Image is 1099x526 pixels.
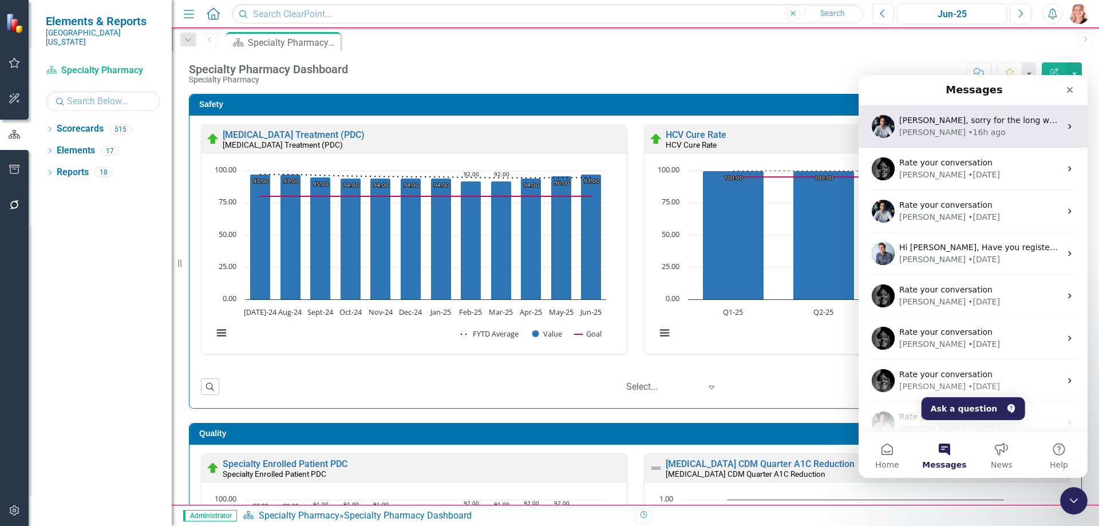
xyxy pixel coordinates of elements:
input: Search Below... [46,91,160,111]
text: 91.00 [343,500,359,508]
text: 50.00 [662,229,679,239]
text: Oct-24 [339,307,362,317]
text: 92.00 [554,499,570,507]
text: 100.00 [215,493,236,504]
span: Rate your conversation [41,295,134,304]
path: Jan-25, 94. Value. [431,178,452,299]
a: Specialty Pharmacy [259,510,339,521]
span: Home [17,386,40,394]
text: 100.00 [815,173,833,181]
text: Apr-25 [520,307,542,317]
div: » [243,509,627,523]
span: Rate your conversation [41,337,134,346]
text: Q1-25 [723,307,743,317]
button: Jun-25 [897,3,1007,24]
button: Ask a question [63,322,167,345]
div: Specialty Pharmacy Dashboard [344,510,472,521]
div: 18 [94,168,113,177]
path: Mar-25, 92. Value. [491,181,512,299]
div: • [DATE] [109,221,141,233]
g: Value, series 2 of 3. Bar series with 12 bars. [250,174,602,299]
path: Oct-24, 94. Value. [341,178,361,299]
text: 90.00 [283,501,299,509]
img: Not Defined [649,461,663,475]
text: 95.00 [313,180,329,188]
span: Rate your conversation [41,210,134,219]
text: Nov-24 [369,307,393,317]
h3: Safety [199,100,1076,109]
div: [PERSON_NAME] [41,221,107,233]
a: Elements [57,144,95,157]
img: Profile image for Jeff [13,294,36,317]
text: 94.00 [404,181,419,189]
text: [DATE]-24 [244,307,277,317]
div: Double-Click to Edit [644,124,1070,354]
text: 75.00 [219,196,236,207]
text: 96.00 [554,179,570,187]
h3: Quality [199,429,1076,438]
text: 94.00 [524,181,539,189]
text: Mar-25 [489,307,513,317]
div: Chart. Highcharts interactive chart. [207,165,620,351]
text: 92.00 [464,170,479,178]
div: Double-Click to Edit [201,124,627,354]
text: 97.00 [584,177,599,185]
button: News [114,357,172,403]
span: Search [820,9,845,18]
text: 91.00 [494,500,509,508]
button: Show Value [532,329,562,339]
div: [PERSON_NAME] [41,348,107,360]
img: Profile image for Jeff [13,252,36,275]
img: On Target [206,461,220,475]
a: Scorecards [57,122,104,136]
g: Value, series 2 of 3. Bar series with 4 bars. [703,171,1035,299]
path: Jul-24, 97. Value. [250,174,271,299]
text: 100.00 [658,164,679,175]
img: Profile image for Jeff [13,209,36,232]
text: 90.00 [253,501,268,509]
text: 100.00 [724,173,743,181]
span: Rate your conversation [41,125,134,135]
div: Specialty Pharmacy Dashboard [189,63,348,76]
text: 94.00 [343,181,359,189]
span: News [132,386,154,394]
text: 50.00 [219,229,236,239]
input: Search ClearPoint... [232,4,864,24]
path: Jun-25, 97. Value. [581,174,602,299]
img: ClearPoint Strategy [6,13,26,33]
span: Help [191,386,209,394]
div: • [DATE] [109,348,141,360]
div: Specialty Pharmacy [189,76,348,84]
span: Elements & Reports [46,14,160,28]
div: Jun-25 [901,7,1003,21]
button: Messages [57,357,114,403]
path: May-25, 96. Value. [551,176,572,299]
g: FYTD Average, series 1 of 3. Line with 4 data points. [731,168,1007,173]
iframe: Intercom live chat [1060,487,1088,515]
div: • [DATE] [109,179,141,191]
div: • 16h ago [109,52,147,64]
span: Rate your conversation [41,83,134,92]
button: Search [804,6,861,22]
text: Aug-24 [278,307,302,317]
img: Profile image for Jeff [13,82,36,105]
div: • [DATE] [109,94,141,106]
text: 91.00 [313,500,329,508]
text: 25.00 [219,261,236,271]
button: Tiffany LaCoste [1069,3,1089,24]
div: • [DATE] [109,306,141,318]
a: [MEDICAL_DATA] Treatment (PDC) [223,129,365,140]
text: 92.00 [464,499,479,507]
button: View chart menu, Chart [214,325,230,341]
path: Nov-24, 94. Value. [370,178,391,299]
div: 515 [109,124,132,134]
svg: Interactive chart [207,165,612,351]
path: Feb-25, 92. Value. [461,181,481,299]
button: Show FYTD Average [461,329,520,339]
text: Dec-24 [399,307,422,317]
svg: Interactive chart [650,165,1055,351]
img: Profile image for Walter [13,337,36,359]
